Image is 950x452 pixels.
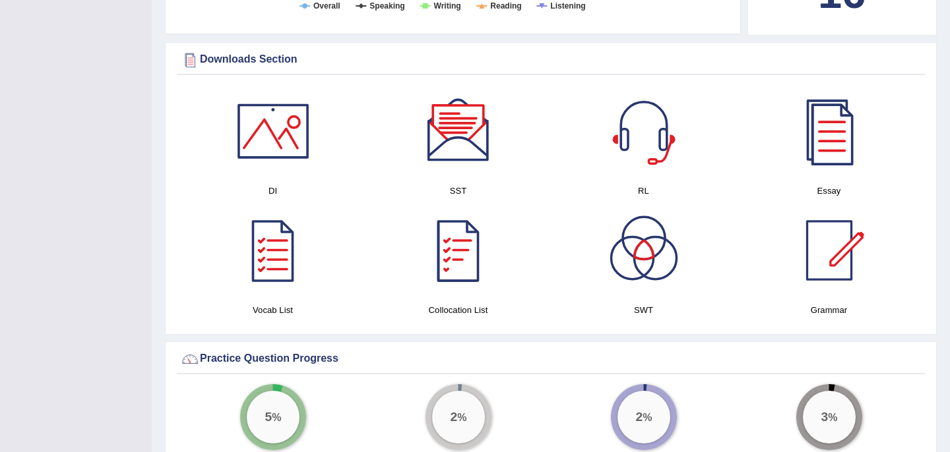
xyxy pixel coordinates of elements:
[187,303,359,317] h4: Vocab List
[180,349,922,369] div: Practice Question Progress
[635,410,643,424] big: 2
[434,1,461,11] tspan: Writing
[432,391,485,443] div: %
[743,184,915,198] h4: Essay
[617,391,670,443] div: %
[821,410,828,424] big: 3
[313,1,340,11] tspan: Overall
[180,50,922,70] div: Downloads Section
[372,303,544,317] h4: Collocation List
[550,1,585,11] tspan: Listening
[450,410,457,424] big: 2
[265,410,272,424] big: 5
[743,303,915,317] h4: Grammar
[490,1,521,11] tspan: Reading
[187,184,359,198] h4: DI
[369,1,404,11] tspan: Speaking
[557,184,730,198] h4: RL
[803,391,856,443] div: %
[247,391,300,443] div: %
[557,303,730,317] h4: SWT
[372,184,544,198] h4: SST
